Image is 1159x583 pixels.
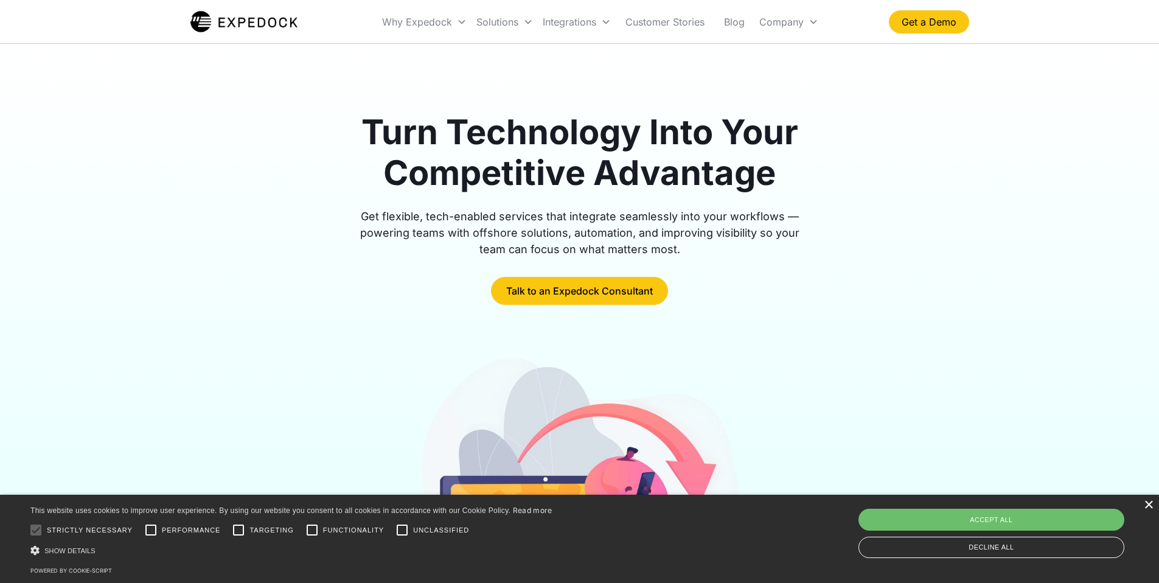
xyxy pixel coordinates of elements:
[543,16,596,28] div: Integrations
[190,10,298,34] img: Expedock Logo
[30,567,112,574] a: Powered by cookie-script
[44,547,96,554] span: Show details
[754,1,823,43] div: Company
[377,1,472,43] div: Why Expedock
[1144,501,1153,510] div: Close
[30,506,510,515] span: This website uses cookies to improve user experience. By using our website you consent to all coo...
[33,71,43,80] img: tab_domain_overview_orange.svg
[249,525,293,536] span: Targeting
[346,112,813,194] h1: Turn Technology Into Your Competitive Advantage
[858,509,1124,531] div: Accept all
[134,72,205,80] div: Keywords by Traffic
[1098,525,1159,583] iframe: Chat Widget
[346,208,813,257] div: Get flexible, tech-enabled services that integrate seamlessly into your workflows — powering team...
[30,544,552,557] div: Show details
[858,537,1124,558] div: Decline all
[476,16,518,28] div: Solutions
[714,1,754,43] a: Blog
[413,525,469,536] span: Unclassified
[491,277,668,305] a: Talk to an Expedock Consultant
[162,525,221,536] span: Performance
[323,525,384,536] span: Functionality
[513,506,552,515] a: Read more
[121,71,131,80] img: tab_keywords_by_traffic_grey.svg
[472,1,538,43] div: Solutions
[889,10,969,33] a: Get a Demo
[32,32,134,41] div: Domain: [DOMAIN_NAME]
[46,72,109,80] div: Domain Overview
[382,16,452,28] div: Why Expedock
[47,525,133,536] span: Strictly necessary
[538,1,616,43] div: Integrations
[759,16,804,28] div: Company
[190,10,298,34] a: home
[616,1,714,43] a: Customer Stories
